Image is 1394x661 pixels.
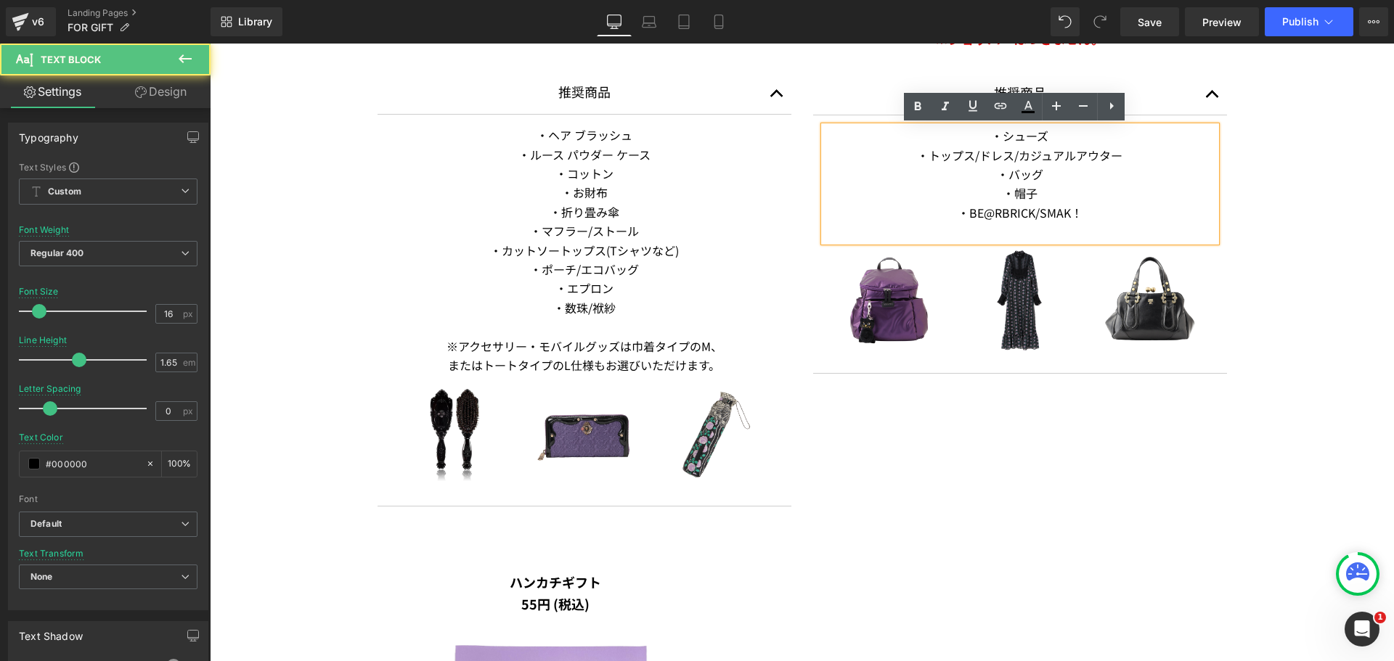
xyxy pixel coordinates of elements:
p: ・数珠/袱紗 [179,255,571,274]
span: em [183,358,195,367]
i: Default [30,518,62,530]
button: Undo [1051,7,1080,36]
span: Preview [1202,15,1242,30]
a: New Library [211,7,282,36]
div: Text Color [19,432,63,443]
span: px [183,406,195,416]
div: Font Size [19,287,59,297]
div: Font Weight [19,225,69,235]
div: Line Height [19,335,67,345]
p: ・エプロン [179,235,571,254]
b: Custom [48,186,81,198]
span: Save [1138,15,1162,30]
span: px [183,309,195,319]
div: Text Styles [19,161,197,173]
p: ・カットソートップス(Tシャツなど) [179,197,571,216]
p: またはトートタイプのL仕様もお選びいただけます。 [179,312,571,331]
span: 1 [1374,612,1386,623]
div: Typography [19,123,78,144]
button: More [1359,7,1388,36]
iframe: Intercom live chat [1345,612,1379,646]
p: ・バッグ [614,121,1006,140]
a: Desktop [597,7,632,36]
a: Laptop [632,7,667,36]
a: Preview [1185,7,1259,36]
div: v6 [29,12,47,31]
p: ・ポーチ/エコバッグ [179,216,571,235]
input: Color [46,456,139,472]
div: Text Shadow [19,622,83,642]
p: ・ルース パウダー ケース [179,102,571,120]
div: Font [19,494,197,504]
button: Redo [1085,7,1114,36]
a: v6 [6,7,56,36]
p: ・マフラー/ストール [179,178,571,197]
p: ・シューズ [614,83,1006,102]
span: FOR GIFT [68,22,113,33]
span: ハンカチギフト [300,529,391,548]
p: ・お財布 [179,139,571,158]
div: 推奨商品 [197,38,553,59]
b: Regular 400 [30,247,84,258]
p: ・帽子 [614,140,1006,159]
span: Text Block [41,54,101,65]
b: None [30,571,53,582]
div: 推奨商品 [632,38,988,60]
div: Text Transform [19,549,84,559]
div: Letter Spacing [19,384,81,394]
span: Library [238,15,272,28]
span: Publish [1282,16,1318,28]
p: ・折り畳み傘 [179,159,571,178]
p: ・BE@RBRICK/SMAK！ [614,160,1006,178]
a: Landing Pages [68,7,211,19]
p: ・ヘア ブラッシュ [179,82,571,101]
p: ※アクセサリー・モバイルグッズは巾着タイプのM、 [179,293,571,312]
a: Mobile [701,7,736,36]
a: Tablet [667,7,701,36]
p: ・コットン [179,120,571,139]
div: % [162,451,197,477]
button: Publish [1265,7,1353,36]
a: Design [108,75,213,108]
p: ・トップス/ドレス/カジュアルアウター [614,102,1006,121]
